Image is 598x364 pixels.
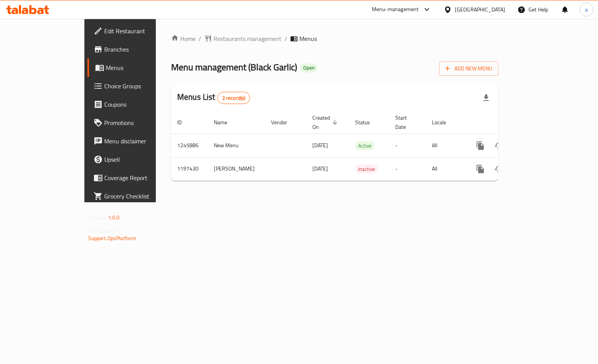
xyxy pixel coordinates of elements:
td: All [426,157,465,180]
a: Grocery Checklist [87,187,184,205]
span: Branches [104,45,178,54]
button: more [471,160,490,178]
span: Choice Groups [104,81,178,91]
a: Support.OpsPlatform [88,233,137,243]
span: Promotions [104,118,178,127]
button: more [471,136,490,155]
div: Open [300,63,318,73]
div: Total records count [217,92,251,104]
a: Promotions [87,114,184,132]
a: Branches [87,40,184,58]
button: Add New Menu [439,62,498,76]
span: Start Date [395,113,417,132]
span: Grocery Checklist [104,192,178,201]
span: 2 record(s) [218,94,250,102]
td: [PERSON_NAME] [208,157,265,180]
a: Choice Groups [87,77,184,95]
td: - [389,157,426,180]
a: Menus [87,58,184,77]
span: Locale [432,118,456,127]
button: Change Status [490,136,508,155]
li: / [284,34,287,43]
li: / [199,34,201,43]
a: Coupons [87,95,184,114]
div: Inactive [355,164,378,174]
td: 1197430 [171,157,208,180]
h2: Menus List [177,91,250,104]
span: Name [214,118,237,127]
span: Menus [106,63,178,72]
div: Menu-management [372,5,419,14]
span: ID [177,118,192,127]
a: Restaurants management [204,34,281,43]
td: New Menu [208,134,265,157]
span: Edit Restaurant [104,26,178,36]
a: Edit Restaurant [87,22,184,40]
table: enhanced table [171,111,551,181]
span: Coverage Report [104,173,178,182]
span: 1.0.0 [108,213,120,223]
div: Export file [477,89,495,107]
span: Menu management ( Black Garlic ) [171,58,297,76]
span: Version: [88,213,107,223]
span: Open [300,65,318,71]
span: Inactive [355,165,378,174]
span: Menus [299,34,317,43]
span: [DATE] [312,164,328,174]
a: Coverage Report [87,169,184,187]
span: Upsell [104,155,178,164]
span: Menu disclaimer [104,136,178,146]
span: [DATE] [312,140,328,150]
span: Vendor [271,118,297,127]
span: a [585,5,588,14]
a: Menu disclaimer [87,132,184,150]
a: Upsell [87,150,184,169]
span: Created On [312,113,340,132]
td: All [426,134,465,157]
th: Actions [465,111,551,134]
td: 1245886 [171,134,208,157]
span: Active [355,141,375,150]
td: - [389,134,426,157]
span: Status [355,118,380,127]
div: [GEOGRAPHIC_DATA] [455,5,505,14]
span: Get support on: [88,226,123,236]
button: Change Status [490,160,508,178]
nav: breadcrumb [171,34,498,43]
span: Restaurants management [213,34,281,43]
span: Coupons [104,100,178,109]
span: Add New Menu [445,64,492,73]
